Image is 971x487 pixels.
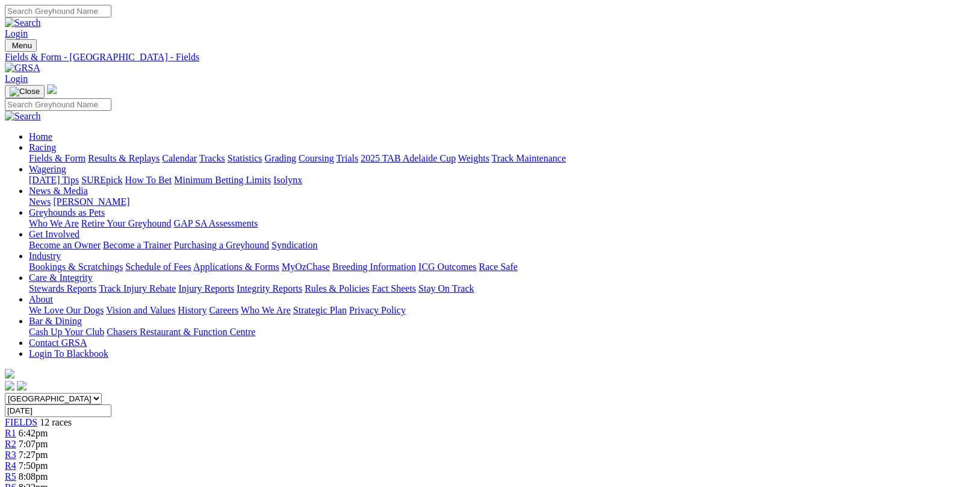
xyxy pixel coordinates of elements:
span: 7:27pm [19,450,48,460]
img: Search [5,17,41,28]
a: Track Injury Rebate [99,283,176,294]
div: Bar & Dining [29,327,966,338]
div: About [29,305,966,316]
a: Chasers Restaurant & Function Centre [107,327,255,337]
input: Search [5,5,111,17]
a: R4 [5,460,16,471]
div: Greyhounds as Pets [29,218,966,229]
a: Calendar [162,153,197,163]
input: Search [5,98,111,111]
a: SUREpick [81,175,122,185]
div: Industry [29,262,966,272]
input: Select date [5,404,111,417]
span: 7:50pm [19,460,48,471]
span: 6:42pm [19,428,48,438]
a: Fact Sheets [372,283,416,294]
a: R1 [5,428,16,438]
a: News & Media [29,186,88,196]
a: Careers [209,305,238,315]
a: Bar & Dining [29,316,82,326]
img: logo-grsa-white.png [47,84,57,94]
img: GRSA [5,63,40,74]
a: Become an Owner [29,240,101,250]
a: Applications & Forms [193,262,279,272]
a: Cash Up Your Club [29,327,104,337]
a: Syndication [271,240,317,250]
a: Fields & Form - [GEOGRAPHIC_DATA] - Fields [5,52,966,63]
a: Isolynx [273,175,302,185]
a: Minimum Betting Limits [174,175,271,185]
a: Care & Integrity [29,272,93,283]
a: Rules & Policies [305,283,370,294]
a: History [178,305,206,315]
a: Login To Blackbook [29,348,108,359]
a: Stewards Reports [29,283,96,294]
button: Toggle navigation [5,85,45,98]
a: Become a Trainer [103,240,172,250]
a: Schedule of Fees [125,262,191,272]
a: Privacy Policy [349,305,406,315]
a: Purchasing a Greyhound [174,240,269,250]
span: Menu [12,41,32,50]
a: R5 [5,471,16,482]
a: ICG Outcomes [418,262,476,272]
button: Toggle navigation [5,39,37,52]
span: 12 races [40,417,72,427]
a: Tracks [199,153,225,163]
a: Greyhounds as Pets [29,207,105,218]
a: GAP SA Assessments [174,218,258,228]
div: Get Involved [29,240,966,251]
a: Injury Reports [178,283,234,294]
a: Fields & Form [29,153,85,163]
a: 2025 TAB Adelaide Cup [361,153,456,163]
a: R3 [5,450,16,460]
a: Results & Replays [88,153,160,163]
div: Wagering [29,175,966,186]
a: Who We Are [241,305,291,315]
div: News & Media [29,196,966,207]
a: Weights [458,153,489,163]
a: Strategic Plan [293,305,347,315]
a: Statistics [228,153,262,163]
div: Racing [29,153,966,164]
a: Race Safe [479,262,517,272]
a: About [29,294,53,304]
img: Search [5,111,41,122]
span: 7:07pm [19,439,48,449]
a: Grading [265,153,296,163]
a: Breeding Information [332,262,416,272]
a: Login [5,28,28,39]
a: Trials [336,153,358,163]
img: Close [10,87,40,96]
img: facebook.svg [5,381,14,391]
a: FIELDS [5,417,37,427]
a: Track Maintenance [492,153,566,163]
a: Industry [29,251,61,261]
a: We Love Our Dogs [29,305,104,315]
span: 8:08pm [19,471,48,482]
a: R2 [5,439,16,449]
a: [PERSON_NAME] [53,196,129,207]
a: Racing [29,142,56,152]
img: twitter.svg [17,381,26,391]
a: Integrity Reports [237,283,302,294]
img: logo-grsa-white.png [5,369,14,379]
a: Home [29,131,52,142]
a: Wagering [29,164,66,174]
a: [DATE] Tips [29,175,79,185]
a: Vision and Values [106,305,175,315]
a: Retire Your Greyhound [81,218,172,228]
a: Who We Are [29,218,79,228]
a: Login [5,74,28,84]
a: How To Bet [125,175,172,185]
a: Stay On Track [418,283,474,294]
a: MyOzChase [282,262,330,272]
a: News [29,196,51,207]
